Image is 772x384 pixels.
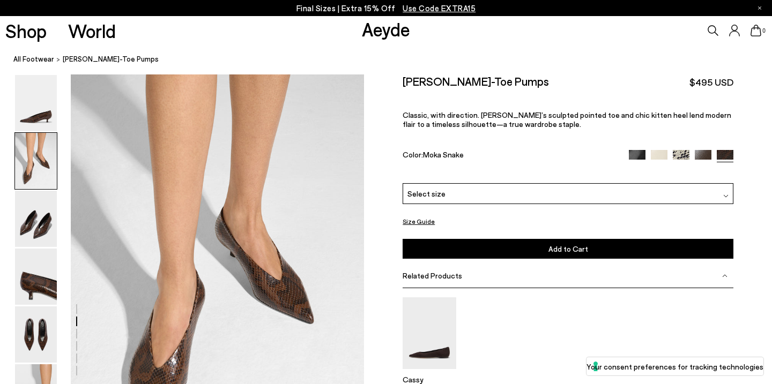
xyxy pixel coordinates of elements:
a: All Footwear [13,54,54,65]
button: Add to Cart [403,239,733,259]
p: Cassy [403,375,456,384]
img: svg%3E [723,193,729,199]
img: Clara Pointed-Toe Pumps - Image 3 [15,191,57,247]
img: Cassy Pointed-Toe Suede Flats [403,297,456,368]
p: Final Sizes | Extra 15% Off [296,2,476,15]
a: Shop [5,21,47,40]
span: [PERSON_NAME]-Toe Pumps [63,54,159,65]
span: Add to Cart [548,244,588,253]
span: Select size [407,188,446,199]
div: Color: [403,149,618,162]
img: Clara Pointed-Toe Pumps - Image 1 [15,75,57,131]
span: Moka Snake [423,149,464,159]
label: Your consent preferences for tracking technologies [587,361,763,372]
h2: [PERSON_NAME]-Toe Pumps [403,74,549,88]
button: Size Guide [403,215,435,228]
a: 0 [751,25,761,36]
a: World [68,21,116,40]
a: Aeyde [362,18,410,40]
span: 0 [761,28,767,34]
img: svg%3E [722,273,728,278]
a: Cassy Pointed-Toe Suede Flats Cassy [403,362,456,384]
span: Related Products [403,271,462,280]
button: Your consent preferences for tracking technologies [587,357,763,375]
img: Clara Pointed-Toe Pumps - Image 4 [15,249,57,305]
img: Clara Pointed-Toe Pumps - Image 5 [15,306,57,363]
p: Classic, with direction. [PERSON_NAME]’s sculpted pointed toe and chic kitten heel lend modern fl... [403,110,733,129]
span: $495 USD [689,76,733,89]
nav: breadcrumb [13,45,772,74]
span: Navigate to /collections/ss25-final-sizes [403,3,476,13]
img: Clara Pointed-Toe Pumps - Image 2 [15,133,57,189]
